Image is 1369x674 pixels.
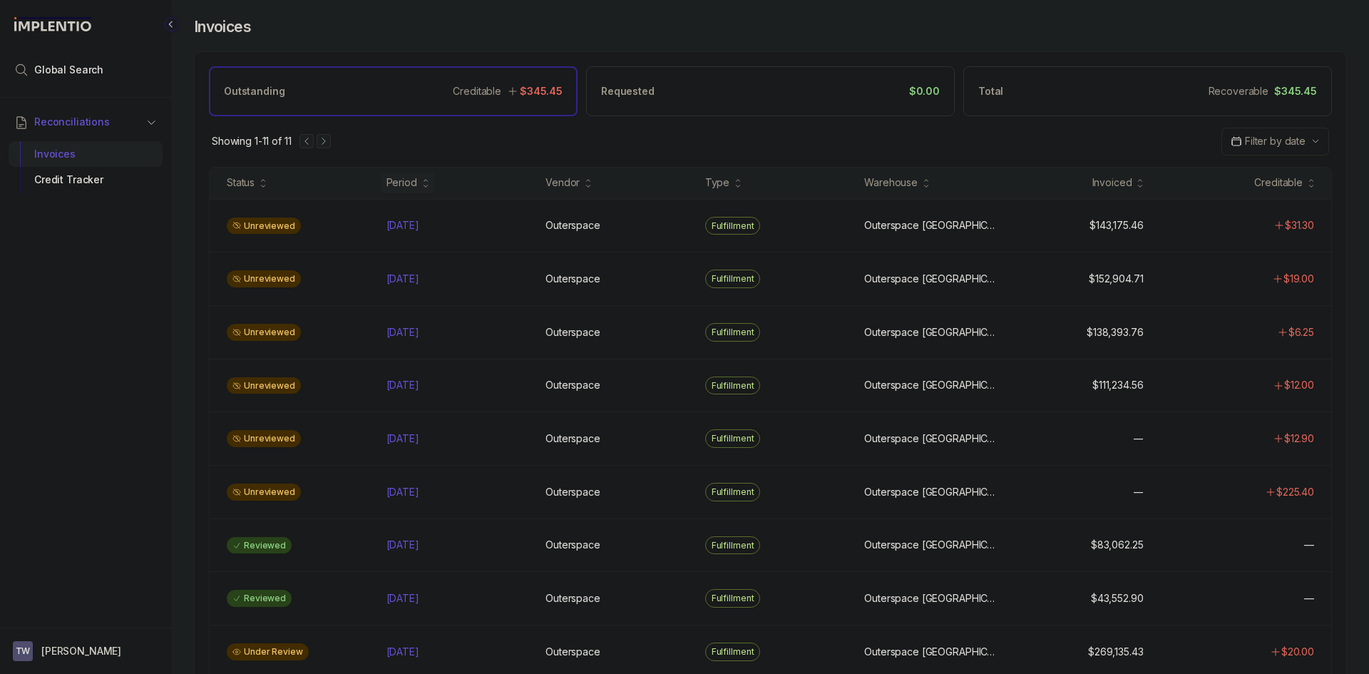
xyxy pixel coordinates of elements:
[1254,175,1303,190] div: Creditable
[705,175,729,190] div: Type
[1134,432,1144,446] p: —
[1087,325,1143,339] p: $138,393.76
[864,645,995,659] p: Outerspace [GEOGRAPHIC_DATA]
[545,591,600,606] p: Outerspace
[545,378,600,392] p: Outerspace
[864,325,995,339] p: Outerspace [GEOGRAPHIC_DATA]
[978,84,1003,98] p: Total
[1089,272,1143,286] p: $152,904.71
[864,538,995,552] p: Outerspace [GEOGRAPHIC_DATA]
[9,106,163,138] button: Reconciliations
[1274,84,1317,98] p: $345.45
[1285,218,1314,233] p: $31.30
[1284,378,1314,392] p: $12.00
[227,270,301,287] div: Unreviewed
[1231,134,1306,148] search: Date Range Picker
[227,324,301,341] div: Unreviewed
[864,218,995,233] p: Outerspace [GEOGRAPHIC_DATA]
[1304,538,1314,552] p: —
[41,644,121,658] p: [PERSON_NAME]
[13,641,158,661] button: User initials[PERSON_NAME]
[545,175,580,190] div: Vendor
[545,645,600,659] p: Outerspace
[386,175,417,190] div: Period
[1288,325,1314,339] p: $6.25
[163,16,180,33] div: Collapse Icon
[909,84,940,98] p: $0.00
[9,138,163,196] div: Reconciliations
[1091,591,1144,606] p: $43,552.90
[1091,538,1144,552] p: $83,062.25
[1283,272,1314,286] p: $19.00
[227,643,309,660] div: Under Review
[601,84,655,98] p: Requested
[386,378,419,392] p: [DATE]
[864,272,995,286] p: Outerspace [GEOGRAPHIC_DATA]
[712,485,754,499] p: Fulfillment
[1092,175,1132,190] div: Invoiced
[1089,218,1143,233] p: $143,175.46
[1276,485,1314,499] p: $225.40
[712,538,754,553] p: Fulfillment
[864,378,995,392] p: Outerspace [GEOGRAPHIC_DATA]
[545,485,600,499] p: Outerspace
[227,537,292,554] div: Reviewed
[545,325,600,339] p: Outerspace
[545,218,600,233] p: Outerspace
[34,115,110,129] span: Reconciliations
[212,134,291,148] div: Remaining page entries
[1284,432,1314,446] p: $12.90
[224,84,284,98] p: Outstanding
[1092,378,1143,392] p: $111,234.56
[194,17,251,37] h4: Invoices
[227,484,301,501] div: Unreviewed
[386,432,419,446] p: [DATE]
[545,272,600,286] p: Outerspace
[20,141,151,167] div: Invoices
[712,645,754,659] p: Fulfillment
[1134,485,1144,499] p: —
[864,485,995,499] p: Outerspace [GEOGRAPHIC_DATA]
[1221,128,1329,155] button: Date Range Picker
[386,538,419,552] p: [DATE]
[864,175,918,190] div: Warehouse
[20,167,151,193] div: Credit Tracker
[1209,84,1268,98] p: Recoverable
[712,272,754,286] p: Fulfillment
[386,591,419,606] p: [DATE]
[386,645,419,659] p: [DATE]
[712,432,754,446] p: Fulfillment
[1281,645,1314,659] p: $20.00
[386,325,419,339] p: [DATE]
[386,218,419,233] p: [DATE]
[13,641,33,661] span: User initials
[712,325,754,339] p: Fulfillment
[1088,645,1143,659] p: $269,135.43
[864,432,995,446] p: Outerspace [GEOGRAPHIC_DATA]
[712,219,754,233] p: Fulfillment
[227,377,301,394] div: Unreviewed
[227,218,301,235] div: Unreviewed
[545,432,600,446] p: Outerspace
[227,430,301,447] div: Unreviewed
[1245,135,1306,147] span: Filter by date
[864,591,995,606] p: Outerspace [GEOGRAPHIC_DATA]
[227,590,292,607] div: Reviewed
[1304,591,1314,606] p: —
[712,379,754,393] p: Fulfillment
[453,84,501,98] p: Creditable
[545,538,600,552] p: Outerspace
[227,175,255,190] div: Status
[34,63,103,77] span: Global Search
[212,134,291,148] p: Showing 1-11 of 11
[386,272,419,286] p: [DATE]
[386,485,419,499] p: [DATE]
[712,591,754,606] p: Fulfillment
[520,84,563,98] p: $345.45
